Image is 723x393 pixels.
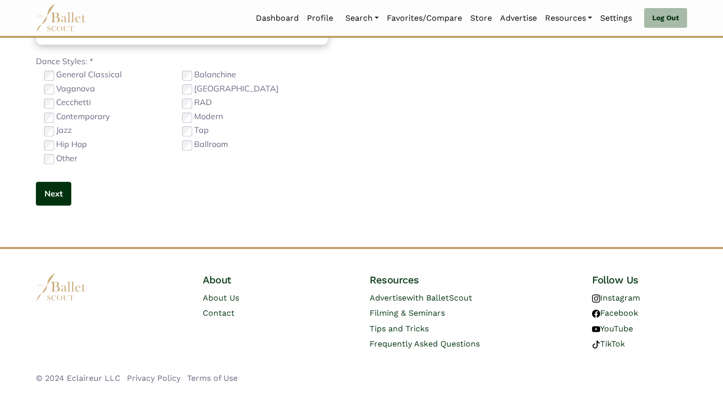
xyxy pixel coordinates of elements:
[194,138,228,151] label: Ballroom
[596,8,636,29] a: Settings
[56,96,91,109] label: Cecchetti
[466,8,496,29] a: Store
[370,339,480,349] a: Frequently Asked Questions
[592,324,633,333] a: YouTube
[56,110,110,123] label: Contemporary
[127,373,180,383] a: Privacy Policy
[56,82,95,95] label: Vaganova
[592,310,600,318] img: facebook logo
[56,124,72,137] label: Jazz
[370,308,445,318] a: Filming & Seminars
[36,55,93,68] label: Dance Styles: *
[370,324,429,333] a: Tips and Tricks
[592,294,600,303] img: instagram logo
[303,8,337,29] a: Profile
[592,340,600,349] img: tiktok logo
[203,308,235,318] a: Contact
[203,273,298,286] h4: About
[194,110,223,123] label: Modern
[56,152,77,165] label: Other
[36,182,71,206] button: Next
[187,373,238,383] a: Terms of Use
[592,273,687,286] h4: Follow Us
[194,68,236,81] label: Balanchine
[592,308,638,318] a: Facebook
[383,8,466,29] a: Favorites/Compare
[194,82,279,95] label: [GEOGRAPHIC_DATA]
[592,293,640,303] a: Instagram
[592,325,600,333] img: youtube logo
[592,339,625,349] a: TikTok
[56,68,122,81] label: General Classical
[370,273,520,286] h4: Resources
[406,293,472,303] span: with BalletScout
[36,372,120,385] li: © 2024 Eclaireur LLC
[370,293,472,303] a: Advertisewith BalletScout
[496,8,541,29] a: Advertise
[36,273,86,301] img: logo
[203,293,239,303] a: About Us
[194,124,209,137] label: Tap
[194,96,212,109] label: RAD
[252,8,303,29] a: Dashboard
[341,8,383,29] a: Search
[644,8,687,28] a: Log Out
[56,138,87,151] label: Hip Hop
[541,8,596,29] a: Resources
